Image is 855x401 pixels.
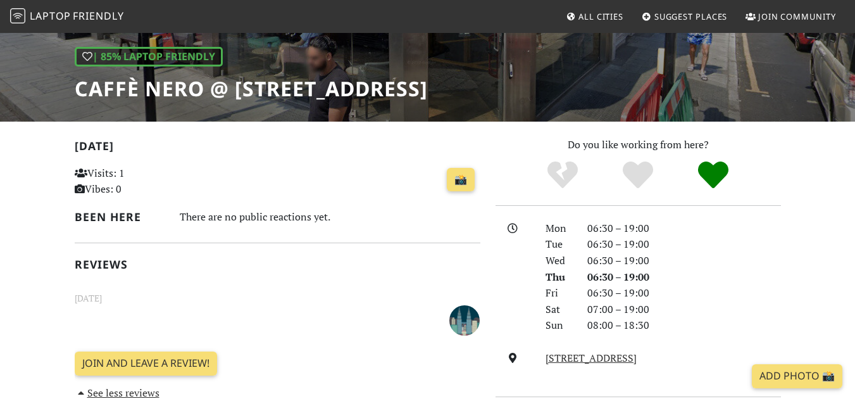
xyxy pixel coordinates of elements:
[538,317,580,334] div: Sun
[580,253,789,269] div: 06:30 – 19:00
[75,77,428,101] h1: Caffè Nero @ [STREET_ADDRESS]
[580,220,789,237] div: 06:30 – 19:00
[75,165,200,198] p: Visits: 1 Vibes: 0
[637,5,733,28] a: Suggest Places
[675,160,751,191] div: Definitely!
[449,305,480,336] img: 6508-bartek.jpg
[538,220,580,237] div: Mon
[580,302,789,318] div: 07:00 – 19:00
[546,351,637,365] a: [STREET_ADDRESS]
[538,236,580,253] div: Tue
[10,8,25,23] img: LaptopFriendly
[75,258,480,271] h2: Reviews
[30,9,71,23] span: Laptop
[740,5,841,28] a: Join Community
[180,208,480,226] div: There are no public reactions yet.
[538,269,580,286] div: Thu
[67,291,488,305] small: [DATE]
[601,160,676,191] div: Yes
[75,352,217,376] a: Join and leave a review!
[538,285,580,302] div: Fri
[75,210,165,224] h2: Been here
[580,269,789,286] div: 06:30 – 19:00
[449,312,480,326] span: Bartek
[580,317,789,334] div: 08:00 – 18:30
[752,364,842,388] a: Add Photo 📸
[538,253,580,269] div: Wed
[561,5,628,28] a: All Cities
[75,386,159,400] a: See less reviews
[538,302,580,318] div: Sat
[580,236,789,253] div: 06:30 – 19:00
[578,11,623,22] span: All Cities
[10,6,124,28] a: LaptopFriendly LaptopFriendly
[75,139,480,158] h2: [DATE]
[654,11,728,22] span: Suggest Places
[758,11,836,22] span: Join Community
[73,9,123,23] span: Friendly
[496,137,781,153] p: Do you like working from here?
[447,168,475,192] a: 📸
[75,47,223,67] div: | 85% Laptop Friendly
[580,285,789,302] div: 06:30 – 19:00
[525,160,601,191] div: No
